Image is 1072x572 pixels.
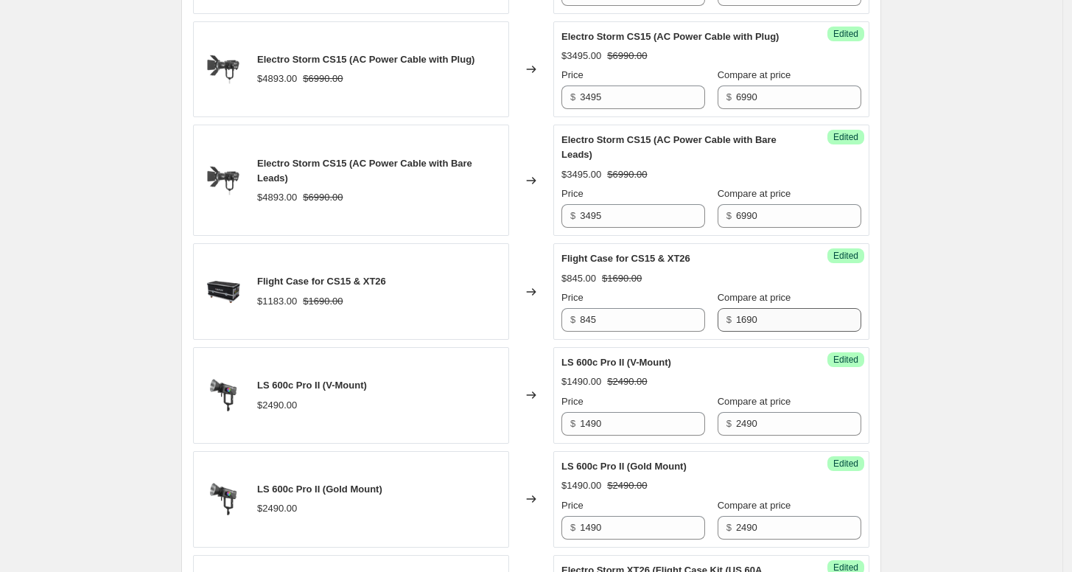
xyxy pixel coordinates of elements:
[718,188,791,199] span: Compare at price
[726,210,732,221] span: $
[561,478,601,493] div: $1490.00
[257,71,297,86] div: $4893.00
[561,396,584,407] span: Price
[561,500,584,511] span: Price
[718,69,791,80] span: Compare at price
[602,271,642,286] strike: $1690.00
[833,458,858,470] span: Edited
[561,461,687,472] span: LS 600c Pro II (Gold Mount)
[570,418,575,429] span: $
[201,373,245,417] img: LS_600c_Pro_II-2_80x.png
[726,314,732,325] span: $
[833,354,858,366] span: Edited
[561,357,671,368] span: LS 600c Pro II (V-Mount)
[570,91,575,102] span: $
[833,28,858,40] span: Edited
[303,71,343,86] strike: $6990.00
[833,131,858,143] span: Edited
[607,167,647,182] strike: $6990.00
[561,271,596,286] div: $845.00
[726,418,732,429] span: $
[257,190,297,205] div: $4893.00
[726,91,732,102] span: $
[201,270,245,314] img: CS15XT26Aircases-3_80x.png
[561,188,584,199] span: Price
[718,500,791,511] span: Compare at price
[561,167,601,182] div: $3495.00
[303,190,343,205] strike: $6990.00
[257,158,472,184] span: Electro Storm CS15 (AC Power Cable with Bare Leads)
[570,522,575,533] span: $
[570,210,575,221] span: $
[718,292,791,303] span: Compare at price
[833,250,858,262] span: Edited
[257,294,297,309] div: $1183.00
[607,49,647,63] strike: $6990.00
[718,396,791,407] span: Compare at price
[561,134,777,160] span: Electro Storm CS15 (AC Power Cable with Bare Leads)
[561,31,779,42] span: Electro Storm CS15 (AC Power Cable with Plug)
[257,380,367,391] span: LS 600c Pro II (V-Mount)
[607,478,647,493] strike: $2490.00
[726,522,732,533] span: $
[257,276,386,287] span: Flight Case for CS15 & XT26
[257,501,297,516] div: $2490.00
[561,292,584,303] span: Price
[257,398,297,413] div: $2490.00
[201,477,245,521] img: LS_600c_Pro_II-2_80x.png
[570,314,575,325] span: $
[303,294,343,309] strike: $1690.00
[561,49,601,63] div: $3495.00
[561,253,690,264] span: Flight Case for CS15 & XT26
[561,374,601,389] div: $1490.00
[201,47,245,91] img: CS15_Meuium_Barndoor-5_80x.png
[257,484,382,495] span: LS 600c Pro II (Gold Mount)
[607,374,647,389] strike: $2490.00
[257,54,474,65] span: Electro Storm CS15 (AC Power Cable with Plug)
[561,69,584,80] span: Price
[201,158,245,203] img: CS15_Meuium_Barndoor-5_80x.png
